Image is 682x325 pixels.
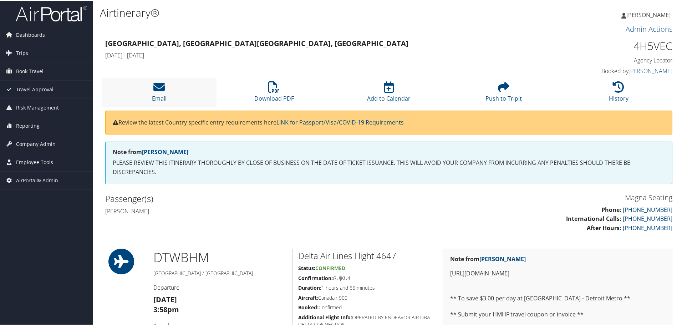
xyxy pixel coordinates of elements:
h2: Passenger(s) [105,192,383,204]
strong: Duration: [298,284,321,290]
a: Download PDF [254,85,294,102]
span: Dashboards [16,25,45,43]
a: [PERSON_NAME] [621,4,678,25]
h5: 1 hours and 56 minutes [298,284,432,291]
strong: Status: [298,264,315,271]
strong: Aircraft: [298,294,318,300]
a: LINK for Passport/Visa/COVID-19 Requirements [276,118,404,126]
span: Employee Tools [16,153,53,171]
h4: Booked by [539,66,672,74]
a: Push to Tripit [485,85,522,102]
h2: Delta Air Lines Flight 4647 [298,249,432,261]
img: airportal-logo.png [16,5,87,21]
p: Review the latest Country specific entry requirements here [113,117,665,127]
h5: GUJKU4 [298,274,432,281]
strong: Booked: [298,303,319,310]
h4: [PERSON_NAME] [105,207,383,214]
h1: Airtinerary® [100,5,485,20]
span: [PERSON_NAME] [626,10,671,18]
a: [PHONE_NUMBER] [623,205,672,213]
h1: 4H5VEC [539,38,672,53]
strong: Note from [113,147,188,155]
h5: Confirmed [298,303,432,310]
h4: [DATE] - [DATE] [105,51,528,59]
h4: Departure [153,283,287,291]
p: ** Submit your HMHF travel coupon or invoice ** [450,309,665,319]
span: Reporting [16,116,40,134]
h4: Agency Locator [539,56,672,64]
strong: Note from [450,254,526,262]
a: Admin Actions [626,24,672,33]
span: Company Admin [16,134,56,152]
a: [PHONE_NUMBER] [623,214,672,222]
a: Add to Calendar [367,85,411,102]
strong: Confirmation: [298,274,333,281]
span: Risk Management [16,98,59,116]
a: [PERSON_NAME] [142,147,188,155]
strong: [DATE] [153,294,177,304]
h1: DTW BHM [153,248,287,266]
h5: Canadair 900 [298,294,432,301]
span: Travel Approval [16,80,54,98]
span: AirPortal® Admin [16,171,58,189]
span: Book Travel [16,62,44,80]
a: [PERSON_NAME] [479,254,526,262]
a: [PERSON_NAME] [628,66,672,74]
h3: Magna Seating [394,192,672,202]
span: Trips [16,44,28,61]
strong: [GEOGRAPHIC_DATA], [GEOGRAPHIC_DATA] [GEOGRAPHIC_DATA], [GEOGRAPHIC_DATA] [105,38,408,47]
p: PLEASE REVIEW THIS ITINERARY THOROUGHLY BY CLOSE OF BUSINESS ON THE DATE OF TICKET ISSUANCE. THIS... [113,158,665,176]
a: Email [152,85,167,102]
a: History [609,85,628,102]
strong: 3:58pm [153,304,179,314]
p: [URL][DOMAIN_NAME] [450,268,665,278]
strong: Phone: [601,205,621,213]
strong: Additional Flight Info: [298,313,352,320]
h5: [GEOGRAPHIC_DATA] / [GEOGRAPHIC_DATA] [153,269,287,276]
strong: After Hours: [587,223,621,231]
span: Confirmed [315,264,345,271]
p: ** To save $3.00 per day at [GEOGRAPHIC_DATA] - Detroit Metro ** [450,293,665,303]
a: [PHONE_NUMBER] [623,223,672,231]
strong: International Calls: [566,214,621,222]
